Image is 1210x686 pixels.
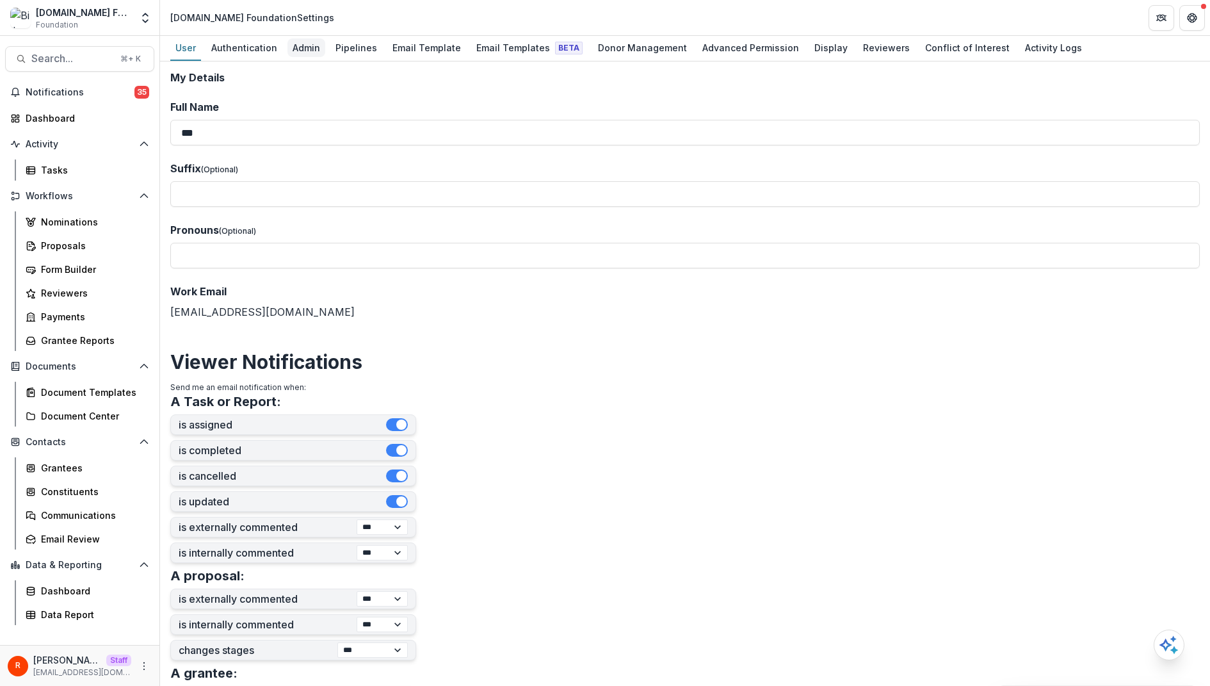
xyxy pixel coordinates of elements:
button: Open AI Assistant [1154,630,1184,660]
span: (Optional) [201,165,238,174]
label: changes stages [179,644,337,657]
span: Activity [26,139,134,150]
a: Email Review [20,528,154,550]
a: Proposals [20,235,154,256]
div: ⌘ + K [118,52,143,66]
a: Data Report [20,604,154,625]
a: Advanced Permission [697,36,804,61]
a: Document Templates [20,382,154,403]
div: [DOMAIN_NAME] Foundation Settings [170,11,334,24]
a: Document Center [20,405,154,427]
span: Contacts [26,437,134,448]
div: Dashboard [41,584,144,598]
label: is externally commented [179,593,357,605]
a: Admin [287,36,325,61]
div: Email Templates [471,38,588,57]
a: Authentication [206,36,282,61]
div: Activity Logs [1020,38,1087,57]
div: Grantees [41,461,144,475]
a: Grantees [20,457,154,478]
h2: My Details [170,72,1200,84]
a: Payments [20,306,154,327]
div: Admin [287,38,325,57]
span: Beta [555,42,583,54]
span: Data & Reporting [26,560,134,571]
label: is internally commented [179,547,357,559]
div: Data Report [41,608,144,621]
div: Nominations [41,215,144,229]
span: Suffix [170,162,201,175]
p: [PERSON_NAME] [33,653,101,667]
button: Search... [5,46,154,72]
div: Constituents [41,485,144,498]
a: Display [809,36,853,61]
div: Advanced Permission [697,38,804,57]
button: Open Workflows [5,186,154,206]
span: (Optional) [219,226,256,236]
div: Grantee Reports [41,334,144,347]
div: Pipelines [330,38,382,57]
a: Reviewers [20,282,154,304]
h3: A Task or Report: [170,394,281,409]
button: Open Data & Reporting [5,555,154,575]
span: 35 [134,86,149,99]
a: Activity Logs [1020,36,1087,61]
a: Reviewers [858,36,915,61]
a: Donor Management [593,36,692,61]
button: Get Help [1179,5,1205,31]
div: Tasks [41,163,144,177]
p: [EMAIL_ADDRESS][DOMAIN_NAME] [33,667,131,678]
a: Tasks [20,159,154,181]
div: Proposals [41,239,144,252]
span: Notifications [26,87,134,98]
div: Authentication [206,38,282,57]
h3: A grantee: [170,666,238,681]
button: Open Activity [5,134,154,154]
div: Communications [41,509,144,522]
button: More [136,658,152,674]
label: is internally commented [179,619,357,631]
div: Raj [15,662,20,670]
img: Bill.com Foundation [10,8,31,28]
div: Conflict of Interest [920,38,1015,57]
span: Workflows [26,191,134,202]
label: is completed [179,445,386,457]
button: Partners [1149,5,1174,31]
a: User [170,36,201,61]
p: Staff [106,655,131,666]
div: Document Center [41,409,144,423]
div: Dashboard [26,111,144,125]
span: Work Email [170,285,227,298]
label: is assigned [179,419,386,431]
button: Open Documents [5,356,154,377]
a: Form Builder [20,259,154,280]
a: Dashboard [5,108,154,129]
a: Communications [20,505,154,526]
a: Constituents [20,481,154,502]
div: Email Review [41,532,144,546]
div: [EMAIL_ADDRESS][DOMAIN_NAME] [170,284,1200,320]
div: Form Builder [41,263,144,276]
label: is externally commented [179,521,357,534]
div: Email Template [387,38,466,57]
button: Open Contacts [5,432,154,452]
button: Notifications35 [5,82,154,102]
a: Conflict of Interest [920,36,1015,61]
span: Foundation [36,19,78,31]
div: Donor Management [593,38,692,57]
a: Email Template [387,36,466,61]
div: Reviewers [41,286,144,300]
span: Send me an email notification when: [170,382,306,392]
div: User [170,38,201,57]
span: Pronouns [170,224,219,236]
label: is cancelled [179,470,386,482]
label: is updated [179,496,386,508]
h2: Viewer Notifications [170,350,1200,373]
span: Documents [26,361,134,372]
div: Payments [41,310,144,323]
div: Document Templates [41,386,144,399]
span: Search... [31,53,113,65]
a: Email Templates Beta [471,36,588,61]
div: Display [809,38,853,57]
a: Pipelines [330,36,382,61]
